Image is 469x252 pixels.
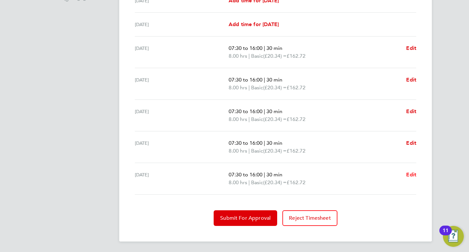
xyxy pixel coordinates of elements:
span: £162.72 [287,53,306,59]
span: 07:30 to 16:00 [229,108,263,114]
span: (£20.34) = [263,53,287,59]
a: Edit [406,76,416,84]
span: | [249,116,250,122]
span: Reject Timesheet [289,215,331,221]
span: 07:30 to 16:00 [229,171,263,178]
div: [DATE] [135,171,229,186]
span: £162.72 [287,84,306,91]
span: Basic [251,84,263,92]
span: 8.00 hrs [229,84,247,91]
span: Edit [406,77,416,83]
a: Edit [406,139,416,147]
span: Edit [406,140,416,146]
span: Add time for [DATE] [229,21,279,27]
div: [DATE] [135,44,229,60]
span: 8.00 hrs [229,179,247,185]
span: | [249,84,250,91]
a: Add time for [DATE] [229,21,279,28]
span: | [249,179,250,185]
span: Edit [406,171,416,178]
span: Basic [251,52,263,60]
span: 07:30 to 16:00 [229,45,263,51]
span: 30 min [266,140,282,146]
span: £162.72 [287,116,306,122]
span: Basic [251,147,263,155]
div: [DATE] [135,108,229,123]
span: £162.72 [287,148,306,154]
span: (£20.34) = [263,148,287,154]
div: 11 [443,230,448,239]
a: Edit [406,171,416,179]
span: | [264,77,265,83]
span: 8.00 hrs [229,148,247,154]
span: | [264,171,265,178]
span: | [249,148,250,154]
span: Basic [251,115,263,123]
button: Submit For Approval [214,210,277,226]
span: | [264,140,265,146]
span: 8.00 hrs [229,116,247,122]
span: 8.00 hrs [229,53,247,59]
div: [DATE] [135,76,229,92]
span: Submit For Approval [220,215,271,221]
span: 30 min [266,108,282,114]
span: Basic [251,179,263,186]
a: Edit [406,44,416,52]
span: £162.72 [287,179,306,185]
span: 07:30 to 16:00 [229,140,263,146]
a: Edit [406,108,416,115]
div: [DATE] [135,21,229,28]
span: 30 min [266,45,282,51]
span: (£20.34) = [263,179,287,185]
span: 30 min [266,171,282,178]
button: Open Resource Center, 11 new notifications [443,226,464,247]
div: [DATE] [135,139,229,155]
span: Edit [406,45,416,51]
span: (£20.34) = [263,116,287,122]
span: Edit [406,108,416,114]
span: | [264,45,265,51]
span: 07:30 to 16:00 [229,77,263,83]
span: 30 min [266,77,282,83]
span: | [249,53,250,59]
span: | [264,108,265,114]
button: Reject Timesheet [282,210,337,226]
span: (£20.34) = [263,84,287,91]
